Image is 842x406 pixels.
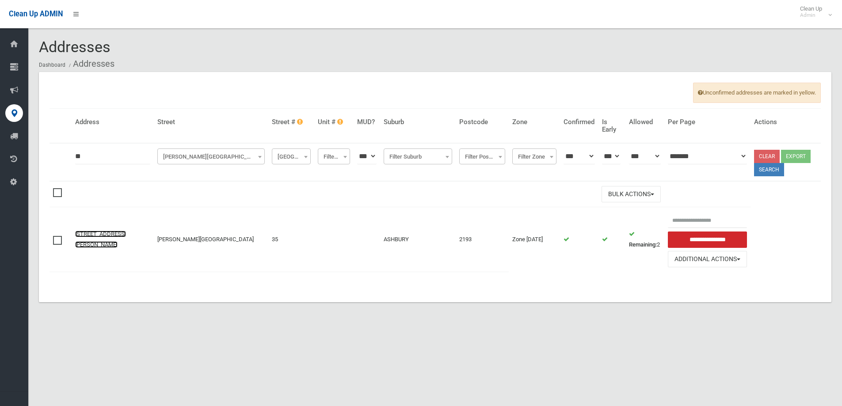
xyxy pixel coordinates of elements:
[459,118,505,126] h4: Postcode
[754,150,780,163] a: Clear
[154,207,269,272] td: [PERSON_NAME][GEOGRAPHIC_DATA]
[754,163,784,176] button: Search
[602,118,622,133] h4: Is Early
[386,151,450,163] span: Filter Suburb
[384,118,452,126] h4: Suburb
[160,151,263,163] span: Roslyn Street (ASHBURY)
[272,148,311,164] span: Filter Street #
[39,38,110,56] span: Addresses
[320,151,348,163] span: Filter Unit #
[67,56,114,72] li: Addresses
[625,207,664,272] td: 2
[318,118,350,126] h4: Unit #
[268,207,314,272] td: 35
[274,151,309,163] span: Filter Street #
[357,118,377,126] h4: MUD?
[456,207,508,272] td: 2193
[384,148,452,164] span: Filter Suburb
[380,207,456,272] td: ASHBURY
[781,150,811,163] button: Export
[514,151,555,163] span: Filter Zone
[668,251,747,267] button: Additional Actions
[9,10,63,18] span: Clean Up ADMIN
[602,186,661,202] button: Bulk Actions
[629,241,657,248] strong: Remaining:
[796,5,831,19] span: Clean Up
[800,12,822,19] small: Admin
[754,118,817,126] h4: Actions
[693,83,821,103] span: Unconfirmed addresses are marked in yellow.
[461,151,503,163] span: Filter Postcode
[272,118,311,126] h4: Street #
[512,148,557,164] span: Filter Zone
[629,118,661,126] h4: Allowed
[75,231,126,248] a: [STREET_ADDRESS][PERSON_NAME]
[459,148,505,164] span: Filter Postcode
[512,118,557,126] h4: Zone
[318,148,350,164] span: Filter Unit #
[75,118,150,126] h4: Address
[157,148,265,164] span: Roslyn Street (ASHBURY)
[668,118,747,126] h4: Per Page
[564,118,594,126] h4: Confirmed
[39,62,65,68] a: Dashboard
[157,118,265,126] h4: Street
[509,207,560,272] td: Zone [DATE]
